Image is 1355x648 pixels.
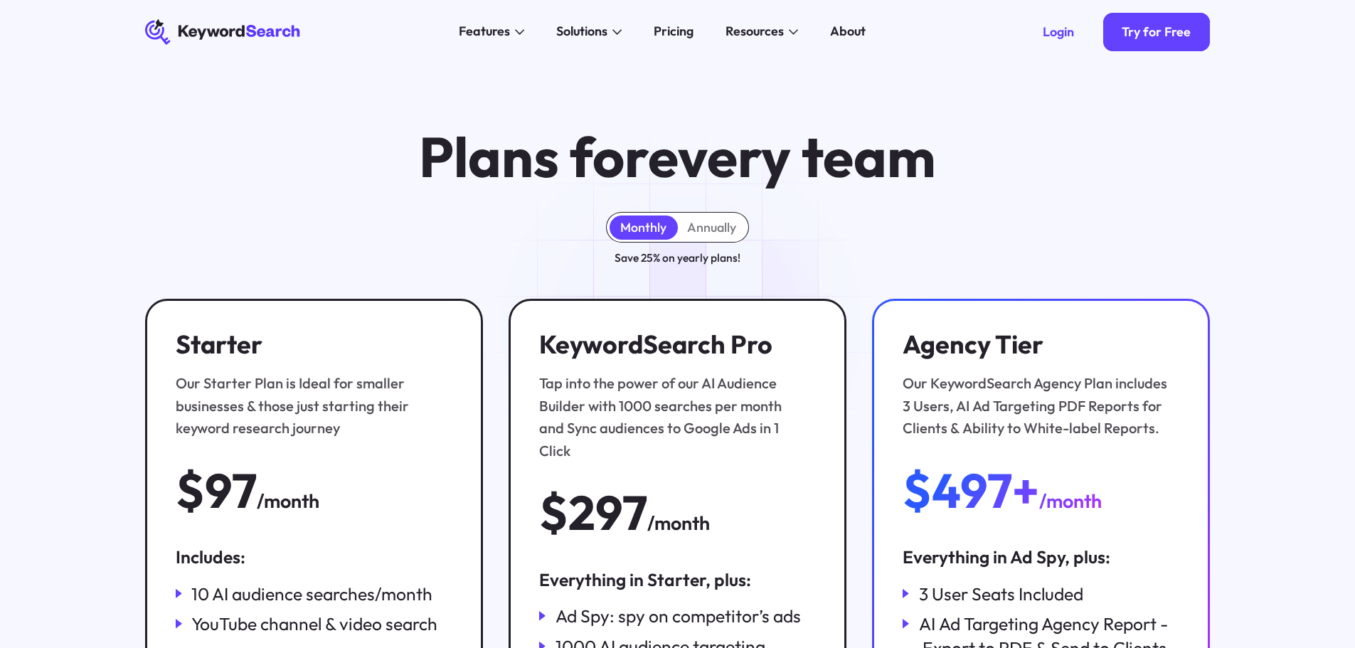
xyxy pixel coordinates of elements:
[830,22,866,41] div: About
[647,509,710,538] div: /month
[821,19,876,45] a: About
[1024,13,1093,51] a: Login
[257,487,319,516] div: /month
[620,220,666,235] div: Monthly
[615,249,740,267] div: Save 25% on yearly plans!
[903,329,1171,360] h3: Agency Tier
[539,487,647,538] div: $297
[1043,24,1074,40] div: Login
[419,127,936,186] h1: Plans for
[1103,13,1211,51] a: Try for Free
[459,22,510,41] div: Features
[539,372,807,462] div: Tap into the power of our AI Audience Builder with 1000 searches per month and Sync audiences to ...
[1122,24,1191,40] div: Try for Free
[191,582,432,606] div: 10 AI audience searches/month
[726,22,784,41] div: Resources
[176,372,444,439] div: Our Starter Plan is Ideal for smaller businesses & those just starting their keyword research jou...
[191,612,437,636] div: YouTube channel & video search
[176,329,444,360] h3: Starter
[654,22,694,41] div: Pricing
[556,22,607,41] div: Solutions
[1039,487,1102,516] div: /month
[687,220,736,235] div: Annually
[919,582,1083,606] div: 3 User Seats Included
[903,545,1179,569] div: Everything in Ad Spy, plus:
[176,545,452,569] div: Includes:
[176,465,257,516] div: $97
[539,568,816,592] div: Everything in Starter, plus:
[539,329,807,360] h3: KeywordSearch Pro
[903,465,1039,516] div: $497+
[903,372,1171,439] div: Our KeywordSearch Agency Plan includes 3 Users, AI Ad Targeting PDF Reports for Clients & Ability...
[556,604,801,628] div: Ad Spy: spy on competitor’s ads
[648,122,936,191] span: every team
[644,19,703,45] a: Pricing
